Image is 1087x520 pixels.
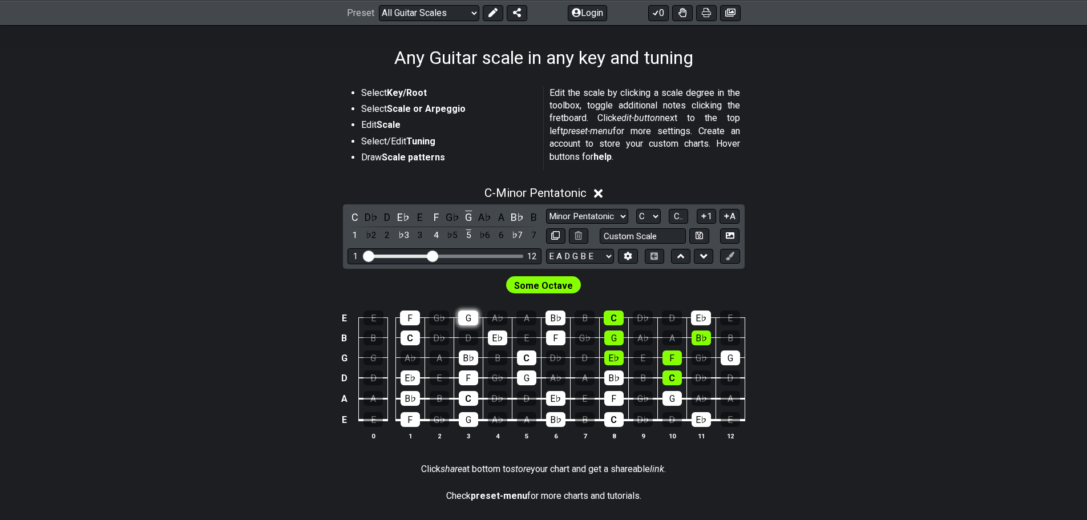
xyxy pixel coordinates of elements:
[721,412,740,427] div: E
[413,228,427,243] div: toggle scale degree
[459,412,478,427] div: G
[363,370,383,385] div: D
[401,330,420,345] div: C
[669,209,688,224] button: C..
[662,350,682,365] div: F
[494,228,508,243] div: toggle scale degree
[337,368,351,389] td: D
[546,249,614,264] select: Tuning
[445,228,460,243] div: toggle scale degree
[526,209,541,225] div: toggle pitch class
[527,252,536,261] div: 12
[721,330,740,345] div: B
[720,209,740,224] button: A
[575,330,595,345] div: G♭
[430,330,449,345] div: D♭
[507,5,527,21] button: Share Preset
[429,209,443,225] div: toggle pitch class
[662,311,682,325] div: D
[363,311,383,325] div: E
[720,311,740,325] div: E
[526,228,541,243] div: toggle scale degree
[361,119,536,135] li: Edit
[337,348,351,368] td: G
[488,412,507,427] div: A♭
[430,412,449,427] div: G♭
[617,112,660,123] em: edit-button
[347,7,374,18] span: Preset
[575,370,595,385] div: A
[549,87,740,163] p: Edit the scale by clicking a scale degree in the toolbox, toggle additional notes clicking the fr...
[454,430,483,442] th: 3
[546,330,565,345] div: F
[604,412,624,427] div: C
[401,350,420,365] div: A♭
[425,430,454,442] th: 2
[662,330,682,345] div: A
[686,430,716,442] th: 11
[633,391,653,406] div: G♭
[633,330,653,345] div: A♭
[361,151,536,167] li: Draw
[662,370,682,385] div: C
[692,330,711,345] div: B♭
[395,430,425,442] th: 1
[488,350,507,365] div: B
[461,228,476,243] div: toggle scale degree
[692,350,711,365] div: G♭
[517,350,536,365] div: C
[510,209,525,225] div: toggle pitch class
[569,228,588,244] button: Delete
[546,370,565,385] div: A♭
[604,370,624,385] div: B♭
[517,330,536,345] div: E
[604,311,624,325] div: C
[363,412,383,427] div: E
[488,370,507,385] div: G♭
[363,209,378,225] div: toggle pitch class
[361,135,536,151] li: Select/Edit
[429,228,443,243] div: toggle scale degree
[488,330,507,345] div: E♭
[648,5,669,21] button: 0
[483,5,503,21] button: Edit Preset
[692,412,711,427] div: E♭
[363,350,383,365] div: G
[394,47,693,68] h1: Any Guitar scale in any key and tuning
[720,5,741,21] button: Create image
[471,490,527,501] strong: preset-menu
[692,391,711,406] div: A♭
[446,490,641,502] p: Check for more charts and tutorials.
[662,412,682,427] div: D
[406,136,435,147] strong: Tuning
[721,350,740,365] div: G
[401,391,420,406] div: B♭
[488,391,507,406] div: D♭
[545,311,565,325] div: B♭
[604,391,624,406] div: F
[459,370,478,385] div: F
[671,249,690,264] button: Move up
[396,209,411,225] div: toggle pitch class
[696,5,717,21] button: Print
[546,412,565,427] div: B♭
[337,328,351,348] td: B
[484,186,587,200] span: C - Minor Pentatonic
[721,370,740,385] div: D
[461,209,476,225] div: toggle pitch class
[413,209,427,225] div: toggle pitch class
[692,370,711,385] div: D♭
[347,228,362,243] div: toggle scale degree
[517,391,536,406] div: D
[514,277,573,294] span: First enable full edit mode to edit
[689,228,709,244] button: Store user defined scale
[546,209,628,224] select: Scale
[657,430,686,442] th: 10
[575,391,595,406] div: E
[510,228,525,243] div: toggle scale degree
[382,152,445,163] strong: Scale patterns
[517,370,536,385] div: G
[721,391,740,406] div: A
[353,252,358,261] div: 1
[575,350,595,365] div: D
